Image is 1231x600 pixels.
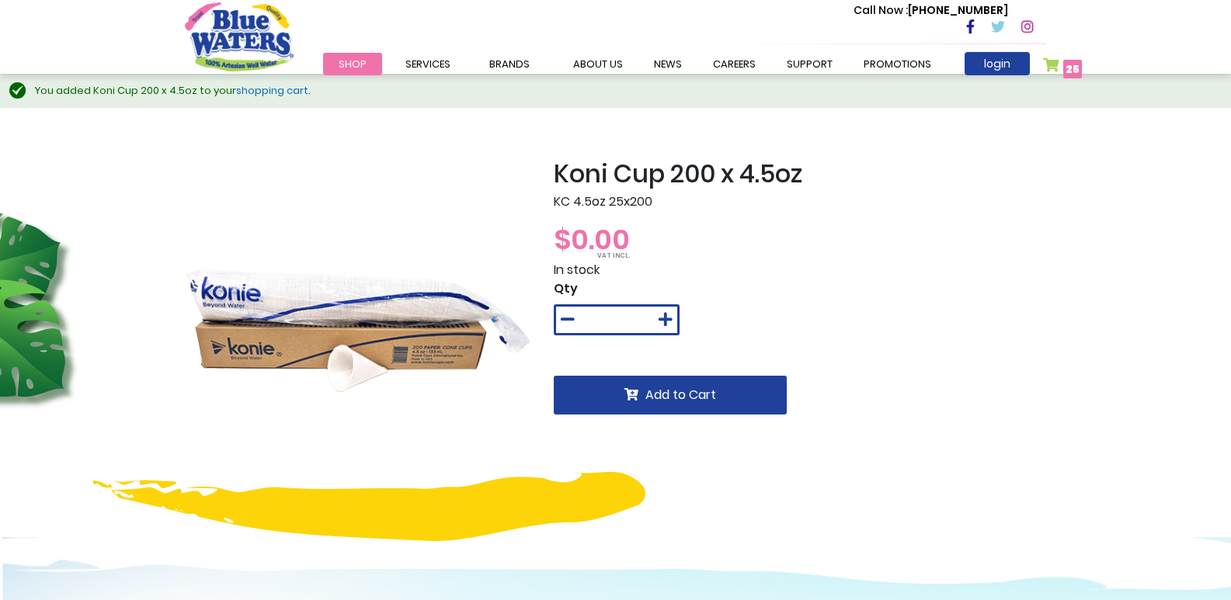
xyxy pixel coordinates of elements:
[185,159,530,505] img: Koni_Cup_200_x_4_5oz_1.png
[489,57,530,71] span: Brands
[554,220,630,259] span: $0.00
[1066,61,1080,77] span: 25
[93,472,645,541] img: yellow-design.png
[965,52,1030,75] a: login
[185,2,294,71] a: store logo
[554,376,787,414] button: Add to Cart
[554,279,578,297] span: Qty
[554,192,1047,211] p: KC 4.5oz 25x200
[771,53,848,75] a: support
[854,2,908,18] span: Call Now :
[236,83,308,98] a: shopping cart
[554,261,600,279] span: In stock
[697,53,771,75] a: careers
[1043,57,1083,80] a: 25
[558,53,638,75] a: about us
[35,83,1215,99] div: You added Koni Cup 200 x 4.5oz to your .
[854,2,1008,19] p: [PHONE_NUMBER]
[638,53,697,75] a: News
[645,386,716,404] span: Add to Cart
[848,53,947,75] a: Promotions
[405,57,450,71] span: Services
[339,57,367,71] span: Shop
[554,159,1047,189] h2: Koni Cup 200 x 4.5oz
